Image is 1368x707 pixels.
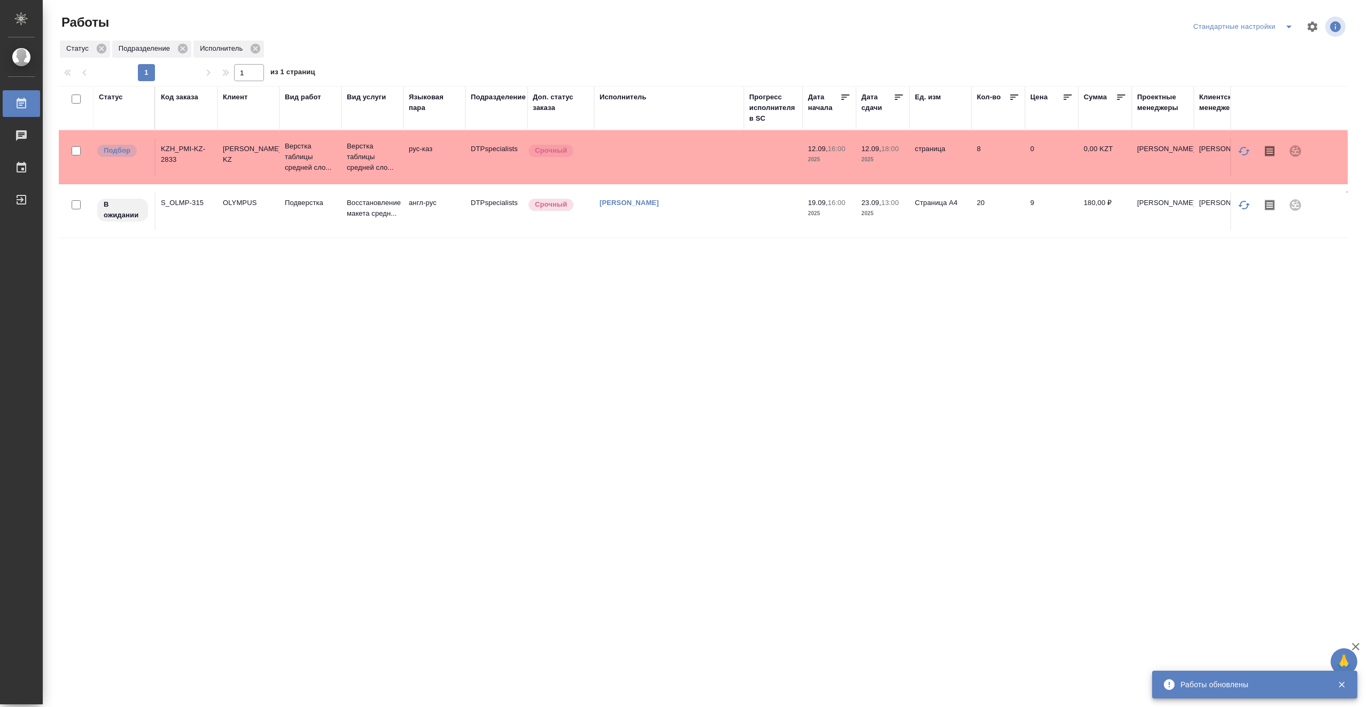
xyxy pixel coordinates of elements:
td: 8 [971,138,1025,176]
button: Обновить [1231,192,1257,218]
td: 0 [1025,138,1078,176]
div: Подразделение [471,92,526,103]
p: Статус [66,43,92,54]
p: Исполнитель [200,43,246,54]
div: split button [1191,18,1300,35]
div: Доп. статус заказа [533,92,589,113]
td: [PERSON_NAME] [1194,192,1256,230]
div: Дата начала [808,92,840,113]
td: рус-каз [403,138,465,176]
td: Страница А4 [910,192,971,230]
p: 19.09, [808,199,828,207]
div: Статус [99,92,123,103]
span: Посмотреть информацию [1325,17,1348,37]
div: S_OLMP-315 [161,198,212,208]
div: KZH_PMI-KZ-2833 [161,144,212,165]
span: Работы [59,14,109,31]
p: Восстановление макета средн... [347,198,398,219]
p: Верстка таблицы средней сло... [347,141,398,173]
p: Подбор [104,145,130,156]
div: Ед. изм [915,92,941,103]
p: 16:00 [828,145,845,153]
td: [PERSON_NAME] [1132,138,1194,176]
p: 2025 [808,154,851,165]
p: 18:00 [881,145,899,153]
td: 180,00 ₽ [1078,192,1132,230]
button: Обновить [1231,138,1257,164]
p: Подразделение [119,43,174,54]
td: DTPspecialists [465,192,527,230]
span: 🙏 [1335,650,1353,673]
p: 23.09, [861,199,881,207]
p: [PERSON_NAME] KZ [223,144,274,165]
div: Прогресс исполнителя в SC [749,92,797,124]
div: Код заказа [161,92,198,103]
button: Скопировать мини-бриф [1257,138,1282,164]
button: 🙏 [1331,648,1357,675]
p: Верстка таблицы средней сло... [285,141,336,173]
td: 9 [1025,192,1078,230]
div: Работы обновлены [1180,679,1322,690]
div: Вид работ [285,92,321,103]
td: страница [910,138,971,176]
div: Языковая пара [409,92,460,113]
span: из 1 страниц [270,66,315,81]
td: DTPspecialists [465,138,527,176]
div: Вид услуги [347,92,386,103]
p: OLYMPUS [223,198,274,208]
p: 13:00 [881,199,899,207]
p: В ожидании [104,199,142,221]
p: 2025 [861,154,904,165]
button: Скопировать мини-бриф [1257,192,1282,218]
td: [PERSON_NAME] [1132,192,1194,230]
div: Проект не привязан [1282,138,1308,164]
p: Срочный [535,145,567,156]
p: Срочный [535,199,567,210]
td: 20 [971,192,1025,230]
p: 2025 [808,208,851,219]
div: Кол-во [977,92,1001,103]
a: [PERSON_NAME] [600,199,659,207]
td: англ-рус [403,192,465,230]
div: Проектные менеджеры [1137,92,1188,113]
div: Проект не привязан [1282,192,1308,218]
div: Исполнитель [193,41,264,58]
p: 2025 [861,208,904,219]
td: 0,00 KZT [1078,138,1132,176]
div: Дата сдачи [861,92,893,113]
p: Подверстка [285,198,336,208]
div: Статус [60,41,110,58]
td: [PERSON_NAME] [1194,138,1256,176]
div: Сумма [1084,92,1107,103]
p: 12.09, [861,145,881,153]
div: Подразделение [112,41,191,58]
span: Настроить таблицу [1300,14,1325,40]
p: 12.09, [808,145,828,153]
div: Клиентские менеджеры [1199,92,1250,113]
button: Закрыть [1331,680,1353,689]
div: Клиент [223,92,247,103]
p: 16:00 [828,199,845,207]
div: Цена [1030,92,1048,103]
div: Исполнитель [600,92,647,103]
